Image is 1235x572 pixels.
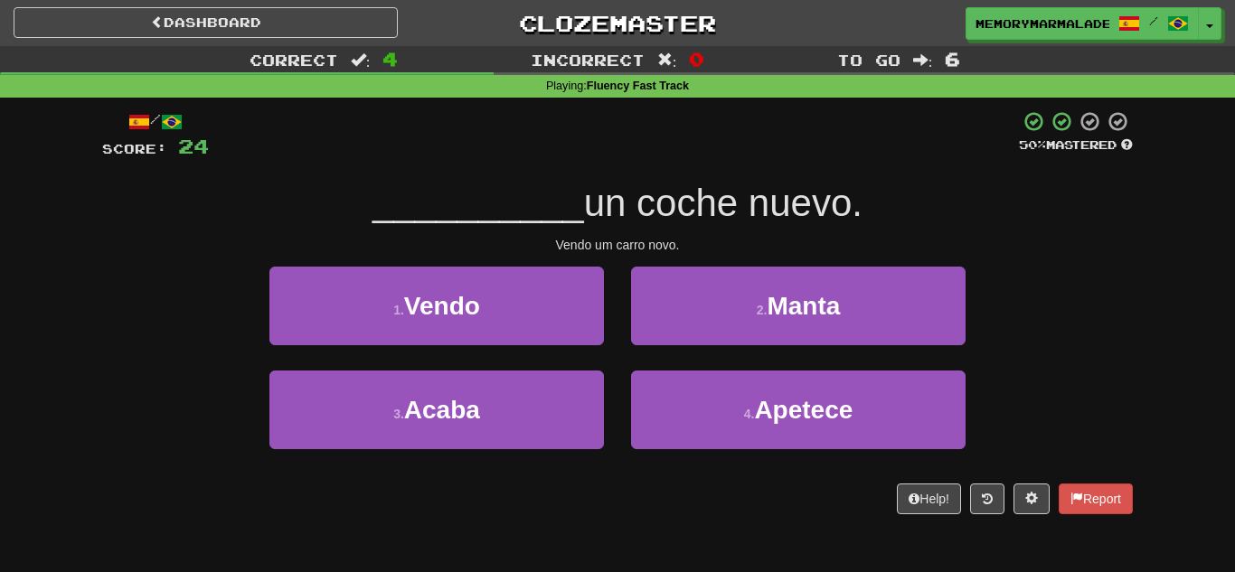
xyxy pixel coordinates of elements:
[631,267,966,345] button: 2.Manta
[269,370,604,449] button: 3.Acaba
[897,483,961,514] button: Help!
[976,15,1109,32] span: MemoryMarmalade
[1149,14,1158,27] span: /
[372,182,584,224] span: __________
[970,483,1004,514] button: Round history (alt+y)
[767,292,840,320] span: Manta
[657,52,677,68] span: :
[754,396,853,424] span: Apetece
[757,303,768,317] small: 2 .
[1059,483,1133,514] button: Report
[531,51,645,69] span: Incorrect
[102,141,167,156] span: Score:
[404,292,480,320] span: Vendo
[382,48,398,70] span: 4
[178,135,209,157] span: 24
[393,407,404,421] small: 3 .
[14,7,398,38] a: Dashboard
[250,51,338,69] span: Correct
[393,303,404,317] small: 1 .
[425,7,809,39] a: Clozemaster
[1019,137,1046,152] span: 50 %
[689,48,704,70] span: 0
[631,370,966,449] button: 4.Apetece
[587,80,689,92] strong: Fluency Fast Track
[837,51,900,69] span: To go
[269,267,604,345] button: 1.Vendo
[102,236,1133,254] div: Vendo um carro novo.
[351,52,371,68] span: :
[945,48,960,70] span: 6
[404,396,480,424] span: Acaba
[1019,137,1133,154] div: Mastered
[102,110,209,133] div: /
[744,407,755,421] small: 4 .
[584,182,863,224] span: un coche nuevo.
[913,52,933,68] span: :
[966,7,1199,40] a: MemoryMarmalade /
